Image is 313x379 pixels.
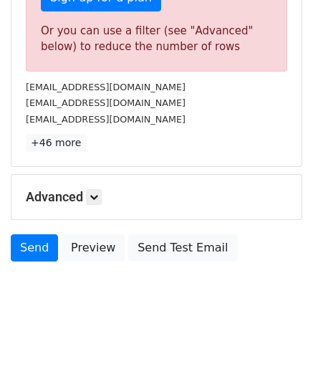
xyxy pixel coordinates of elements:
iframe: Chat Widget [241,310,313,379]
small: [EMAIL_ADDRESS][DOMAIN_NAME] [26,82,186,92]
a: Send [11,234,58,262]
a: Preview [62,234,125,262]
small: [EMAIL_ADDRESS][DOMAIN_NAME] [26,97,186,108]
h5: Advanced [26,189,287,205]
a: +46 more [26,134,86,152]
small: [EMAIL_ADDRESS][DOMAIN_NAME] [26,114,186,125]
div: Or you can use a filter (see "Advanced" below) to reduce the number of rows [41,23,272,55]
a: Send Test Email [128,234,237,262]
